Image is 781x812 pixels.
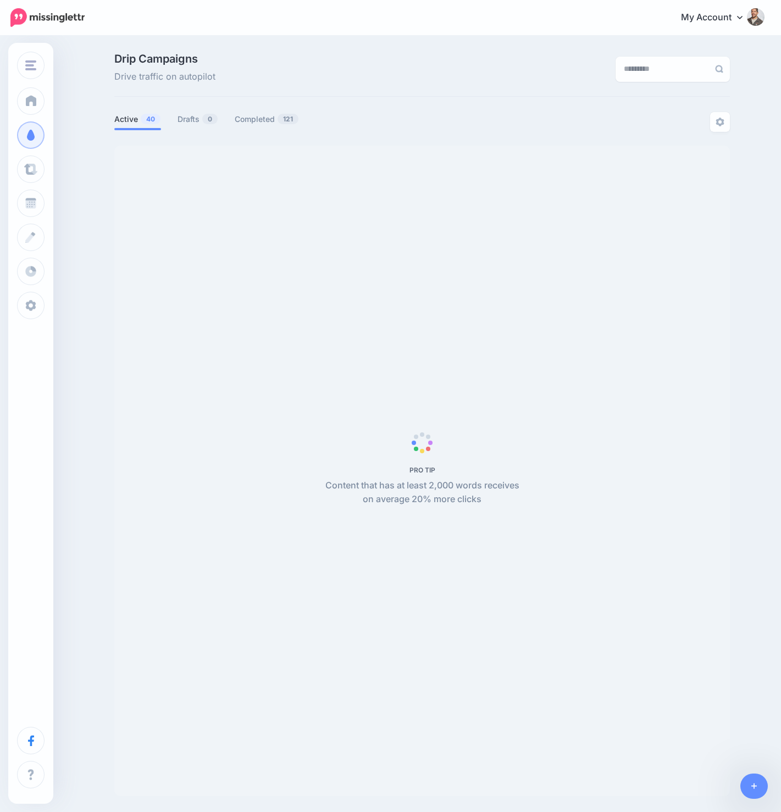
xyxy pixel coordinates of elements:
a: Completed121 [235,113,299,126]
a: Drafts0 [178,113,218,126]
span: 0 [202,114,218,124]
img: menu.png [25,60,36,70]
a: Active40 [114,113,161,126]
a: My Account [670,4,765,31]
img: Missinglettr [10,8,85,27]
h5: PRO TIP [319,466,525,474]
img: search-grey-6.png [715,65,723,73]
img: settings-grey.png [716,118,724,126]
span: Drip Campaigns [114,53,215,64]
span: 40 [141,114,160,124]
span: Drive traffic on autopilot [114,70,215,84]
span: 121 [278,114,298,124]
p: Content that has at least 2,000 words receives on average 20% more clicks [319,479,525,507]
